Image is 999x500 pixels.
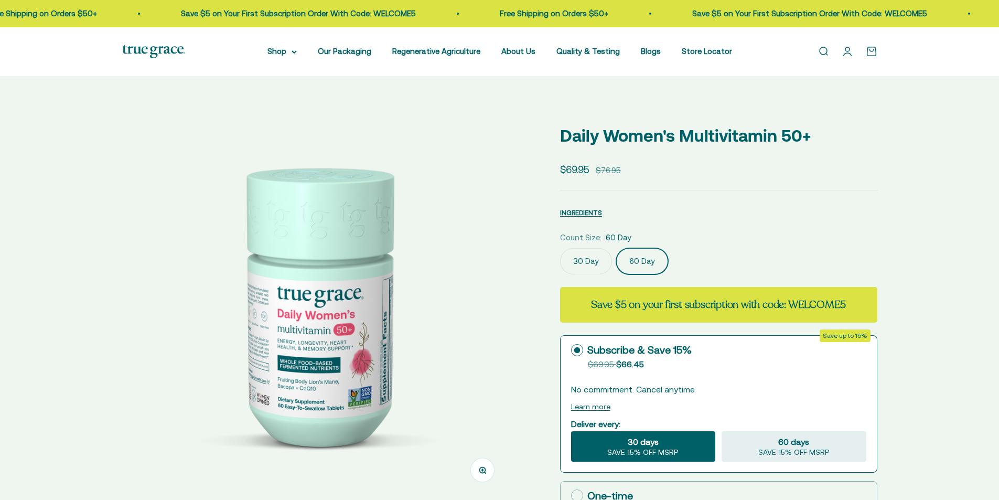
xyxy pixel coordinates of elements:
[560,206,602,219] button: INGREDIENTS
[556,47,620,56] a: Quality & Testing
[560,122,877,149] p: Daily Women's Multivitamin 50+
[318,47,371,56] a: Our Packaging
[596,164,621,177] compare-at-price: $76.95
[122,110,510,497] img: Daily Women's 50+ Multivitamin
[560,209,602,217] span: INGREDIENTS
[267,45,297,58] summary: Shop
[641,47,661,56] a: Blogs
[685,7,920,20] p: Save $5 on Your First Subscription Order With Code: WELCOME5
[174,7,409,20] p: Save $5 on Your First Subscription Order With Code: WELCOME5
[560,231,601,244] legend: Count Size:
[606,231,631,244] span: 60 Day
[392,47,480,56] a: Regenerative Agriculture
[591,297,846,312] strong: Save $5 on your first subscription with code: WELCOME5
[560,162,589,177] sale-price: $69.95
[501,47,535,56] a: About Us
[493,9,601,18] a: Free Shipping on Orders $50+
[682,47,732,56] a: Store Locator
